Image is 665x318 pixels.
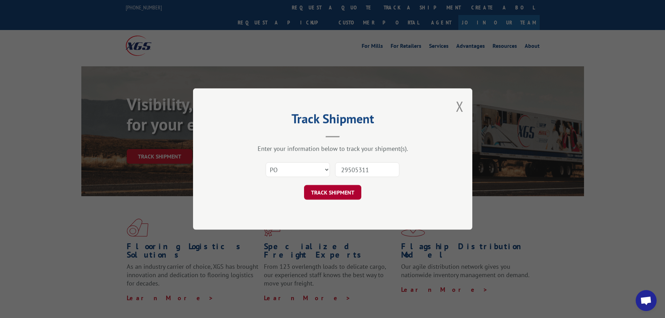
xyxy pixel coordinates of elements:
h2: Track Shipment [228,114,437,127]
div: Enter your information below to track your shipment(s). [228,145,437,153]
input: Number(s) [335,162,399,177]
div: Open chat [636,290,657,311]
button: Close modal [456,97,464,116]
button: TRACK SHIPMENT [304,185,361,200]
